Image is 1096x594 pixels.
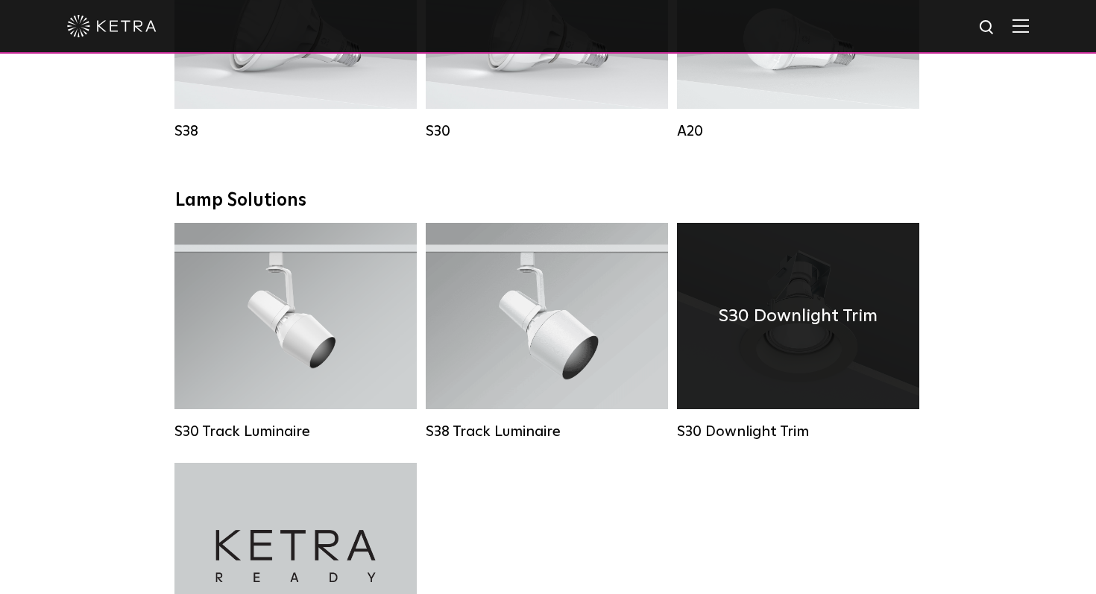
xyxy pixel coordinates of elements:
[174,223,417,440] a: S30 Track Luminaire Lumen Output:1100Colors:White / BlackBeam Angles:15° / 25° / 40° / 60° / 90°W...
[677,223,919,440] a: S30 Downlight Trim S30 Downlight Trim
[677,423,919,440] div: S30 Downlight Trim
[175,190,921,212] div: Lamp Solutions
[426,223,668,440] a: S38 Track Luminaire Lumen Output:1100Colors:White / BlackBeam Angles:10° / 25° / 40° / 60°Wattage...
[426,423,668,440] div: S38 Track Luminaire
[1012,19,1029,33] img: Hamburger%20Nav.svg
[67,15,157,37] img: ketra-logo-2019-white
[174,122,417,140] div: S38
[677,122,919,140] div: A20
[978,19,997,37] img: search icon
[174,423,417,440] div: S30 Track Luminaire
[426,122,668,140] div: S30
[719,302,878,330] h4: S30 Downlight Trim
